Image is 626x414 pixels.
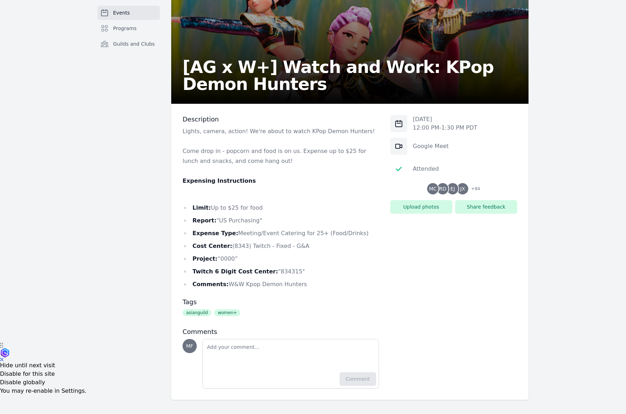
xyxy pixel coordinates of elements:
[214,309,240,316] span: women+
[183,126,379,136] p: Lights, camera, action! We're about to watch KPop Demon Hunters!
[413,124,477,132] p: 12:00 PM - 1:30 PM PDT
[113,40,155,47] span: Guilds and Clubs
[413,165,439,173] div: Attended
[183,146,379,166] p: Come drop in - popcorn and food is on us. Expense up to $25 for lunch and snacks, and come hang out!
[455,200,517,214] button: Share feedback
[439,186,447,191] span: RD
[451,186,455,191] span: EJ
[183,279,379,289] li: W&W Kpop Demon Hunters
[467,185,480,194] span: + 84
[192,217,217,224] strong: Report:
[97,37,160,51] a: Guilds and Clubs
[192,243,232,249] strong: Cost Center:
[460,186,465,191] span: JX
[192,255,217,262] strong: Project:
[183,267,379,277] li: "834315"
[183,203,379,213] li: Up to $25 for food
[192,268,278,275] strong: Twitch 6 Digit Cost Center:
[183,115,379,124] h3: Description
[183,241,379,251] li: (8343) Twitch - Fixed - G&A
[183,298,379,306] h3: Tags
[413,115,477,124] p: [DATE]
[340,372,376,386] button: Comment
[183,309,211,316] span: asianguild
[192,281,229,288] strong: Comments:
[413,143,449,149] a: Google Meet
[183,254,379,264] li: “0000”
[113,9,130,16] span: Events
[429,186,437,191] span: MC
[97,21,160,35] a: Programs
[183,177,256,184] strong: Expensing Instructions
[390,200,452,214] button: Upload photos
[183,216,379,226] li: "US Purchasing"
[113,25,136,32] span: Programs
[192,204,211,211] strong: Limit:
[192,230,238,237] strong: Expense Type:
[97,6,160,20] a: Events
[183,328,379,336] h3: Comments
[183,228,379,238] li: Meeting/Event Catering for 25+ (Food/Drinks)
[186,344,193,348] span: MF
[97,6,160,62] nav: Sidebar
[183,58,517,92] h2: [AG x W+] Watch and Work: KPop Demon Hunters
